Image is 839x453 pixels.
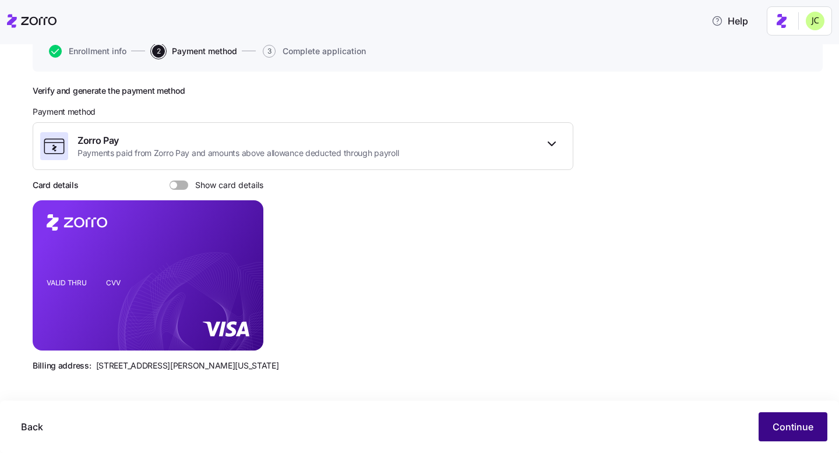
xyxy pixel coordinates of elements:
[69,47,126,55] span: Enrollment info
[33,360,91,371] span: Billing address:
[150,45,237,58] a: 2Payment method
[77,133,399,148] span: Zorro Pay
[106,278,121,287] tspan: CVV
[759,412,827,441] button: Continue
[773,420,813,434] span: Continue
[47,45,126,58] a: Enrollment info
[260,45,366,58] a: 3Complete application
[188,181,263,190] span: Show card details
[283,47,366,55] span: Complete application
[96,360,279,371] span: [STREET_ADDRESS][PERSON_NAME][US_STATE]
[806,12,824,30] img: 0d5040ea9766abea509702906ec44285
[711,14,748,28] span: Help
[263,45,276,58] span: 3
[12,412,52,441] button: Back
[77,147,399,159] span: Payments paid from Zorro Pay and amounts above allowance deducted through payroll
[47,278,87,287] tspan: VALID THRU
[263,45,366,58] button: 3Complete application
[49,45,126,58] button: Enrollment info
[21,420,43,434] span: Back
[172,47,237,55] span: Payment method
[152,45,165,58] span: 2
[152,45,237,58] button: 2Payment method
[33,179,79,191] h3: Card details
[33,86,573,97] h2: Verify and generate the payment method
[33,106,96,118] span: Payment method
[702,9,757,33] button: Help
